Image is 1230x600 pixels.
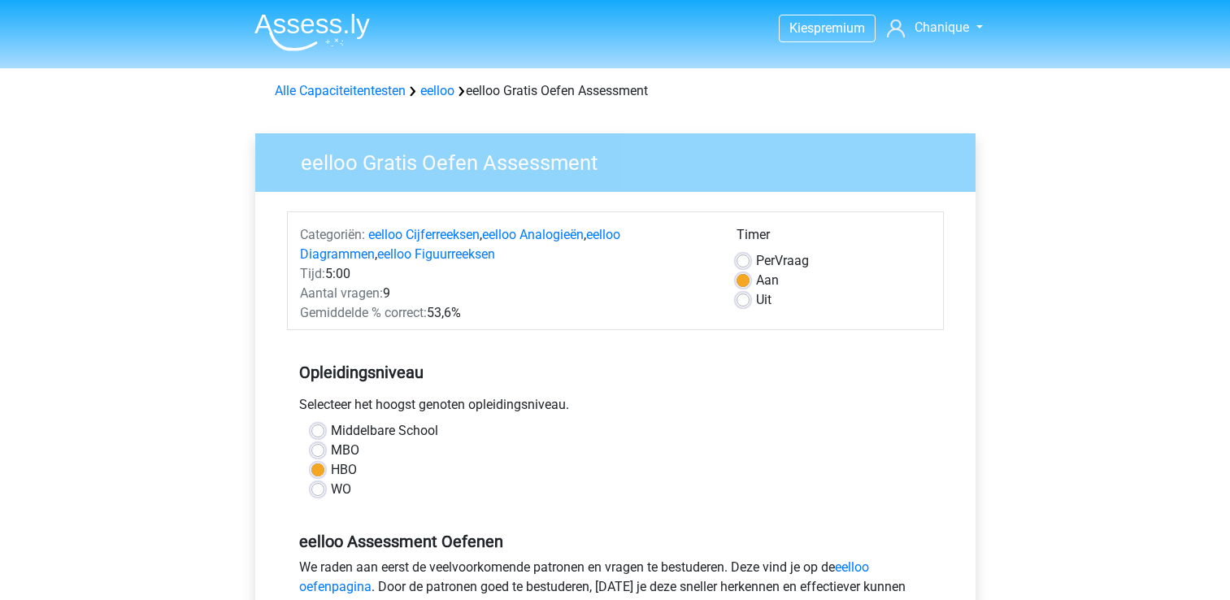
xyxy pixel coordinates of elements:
div: Selecteer het hoogst genoten opleidingsniveau. [287,395,944,421]
h5: eelloo Assessment Oefenen [299,532,932,551]
a: Chanique [880,18,989,37]
label: HBO [331,460,357,480]
a: Alle Capaciteitentesten [275,83,406,98]
span: Tijd: [300,266,325,281]
span: Aantal vragen: [300,285,383,301]
div: 53,6% [288,303,724,323]
span: premium [814,20,865,36]
div: eelloo Gratis Oefen Assessment [268,81,963,101]
h5: Opleidingsniveau [299,356,932,389]
div: Timer [737,225,931,251]
label: Uit [756,290,771,310]
div: 9 [288,284,724,303]
span: Categoriën: [300,227,365,242]
a: eelloo Cijferreeksen [368,227,480,242]
a: eelloo Figuurreeksen [377,246,495,262]
a: eelloo [420,83,454,98]
span: Gemiddelde % correct: [300,305,427,320]
label: WO [331,480,351,499]
div: , , , [288,225,724,264]
label: MBO [331,441,359,460]
a: eelloo Analogieën [482,227,584,242]
span: Per [756,253,775,268]
label: Vraag [756,251,809,271]
span: Kies [789,20,814,36]
img: Assessly [254,13,370,51]
span: Chanique [915,20,969,35]
label: Middelbare School [331,421,438,441]
h3: eelloo Gratis Oefen Assessment [281,144,963,176]
label: Aan [756,271,779,290]
div: 5:00 [288,264,724,284]
a: Kiespremium [780,17,875,39]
